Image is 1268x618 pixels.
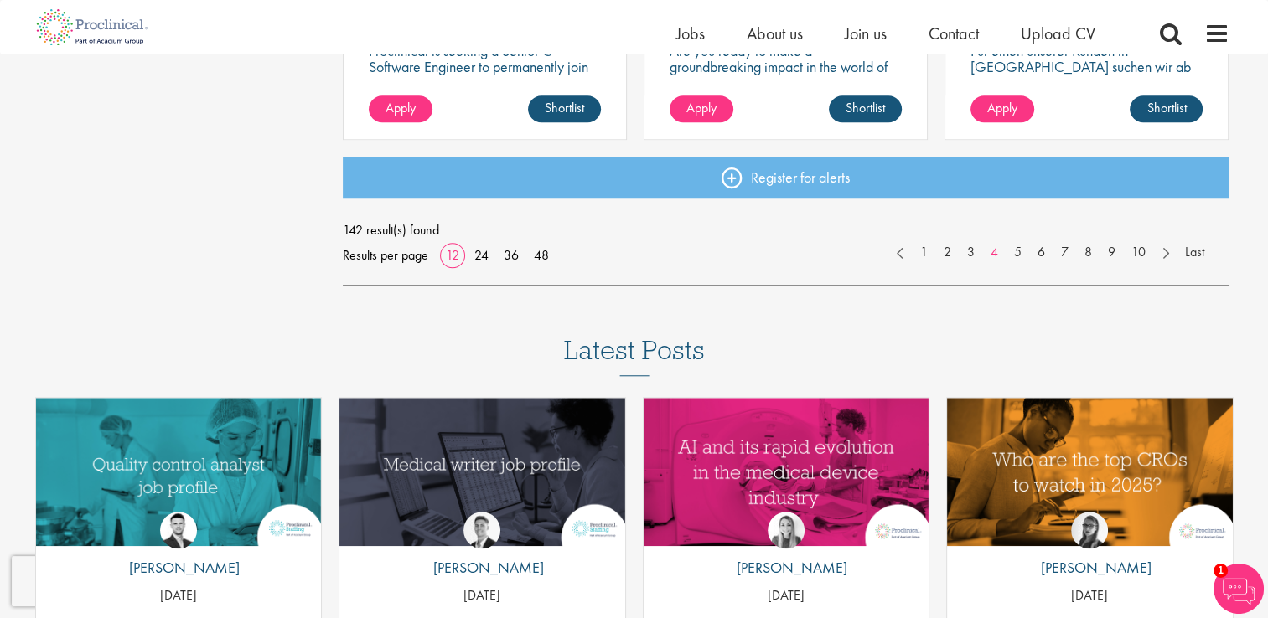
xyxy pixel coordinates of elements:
span: Apply [987,99,1017,116]
a: About us [747,23,803,44]
span: Apply [386,99,416,116]
img: Top 10 CROs 2025 | Proclinical [947,398,1233,546]
img: quality control analyst job profile [36,398,322,546]
p: [PERSON_NAME] [1028,557,1152,579]
span: 1 [1214,564,1228,578]
a: 5 [1006,243,1030,262]
a: Joshua Godden [PERSON_NAME] [116,512,240,587]
img: Theodora Savlovschi - Wicks [1071,512,1108,548]
img: George Watson [463,512,500,548]
p: [DATE] [36,586,322,605]
p: [DATE] [947,586,1233,605]
a: 48 [528,246,555,264]
a: 24 [468,246,494,264]
img: Chatbot [1214,564,1264,614]
p: [PERSON_NAME] [116,557,240,579]
img: AI and Its Impact on the Medical Device Industry | Proclinical [644,398,929,546]
a: Apply [670,95,733,122]
img: Medical writer job profile [339,398,625,546]
a: 8 [1076,243,1100,262]
a: Shortlist [528,95,601,122]
a: Apply [970,95,1034,122]
a: 9 [1100,243,1124,262]
a: Upload CV [1021,23,1095,44]
a: 4 [982,243,1007,262]
img: Hannah Burke [768,512,805,548]
a: Link to a post [36,398,322,546]
a: 10 [1123,243,1154,262]
a: Contact [929,23,979,44]
a: Shortlist [1130,95,1203,122]
a: Hannah Burke [PERSON_NAME] [724,512,847,587]
span: Apply [686,99,717,116]
p: [PERSON_NAME] [724,557,847,579]
a: Jobs [676,23,705,44]
a: 6 [1029,243,1053,262]
a: 12 [440,246,465,264]
a: Last [1177,243,1213,262]
a: Apply [369,95,432,122]
h3: Latest Posts [564,336,705,376]
a: 2 [935,243,960,262]
p: [DATE] [644,586,929,605]
a: Join us [845,23,887,44]
a: Link to a post [339,398,625,546]
span: 142 result(s) found [343,218,1229,243]
p: [PERSON_NAME] [421,557,544,579]
a: 3 [959,243,983,262]
span: Results per page [343,243,428,268]
a: Theodora Savlovschi - Wicks [PERSON_NAME] [1028,512,1152,587]
a: 7 [1053,243,1077,262]
p: [DATE] [339,586,625,605]
a: Register for alerts [343,157,1229,198]
a: Link to a post [644,398,929,546]
a: 1 [912,243,936,262]
img: Joshua Godden [160,512,197,548]
a: Shortlist [829,95,902,122]
iframe: reCAPTCHA [12,556,226,606]
a: Link to a post [947,398,1233,546]
a: George Watson [PERSON_NAME] [421,512,544,587]
a: 36 [498,246,525,264]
